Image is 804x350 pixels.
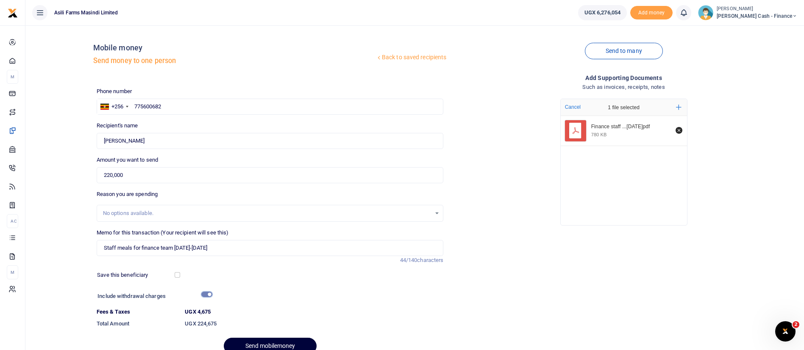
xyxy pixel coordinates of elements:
[630,6,673,20] span: Add money
[562,102,583,113] button: Cancel
[591,132,607,138] div: 780 KB
[97,271,148,279] label: Save this beneficiary
[97,133,444,149] input: Loading name...
[7,214,18,228] li: Ac
[7,70,18,84] li: M
[97,121,138,130] label: Recipient's name
[717,6,797,13] small: [PERSON_NAME]
[674,126,684,135] button: Remove file
[717,12,797,20] span: [PERSON_NAME] Cash - Finance
[7,265,18,279] li: M
[8,8,18,18] img: logo-small
[698,5,713,20] img: profile-user
[400,257,417,263] span: 44/140
[93,43,376,52] h4: Mobile money
[185,308,211,316] label: UGX 4,675
[97,240,444,256] input: Enter extra information
[97,320,178,327] h6: Total Amount
[575,5,630,20] li: Wallet ballance
[97,99,444,115] input: Enter phone number
[591,124,671,130] div: Finance staff meals 18th sept.pdf
[51,9,121,17] span: Asili Farms Masindi Limited
[775,321,796,342] iframe: Intercom live chat
[8,9,18,16] a: logo-small logo-large logo-large
[97,99,131,114] div: Uganda: +256
[111,102,123,111] div: +256
[103,209,431,218] div: No options available.
[630,9,673,15] a: Add money
[450,73,797,83] h4: Add supporting Documents
[376,50,447,65] a: Back to saved recipients
[97,190,158,198] label: Reason you are spending
[673,101,685,113] button: Add more files
[185,320,443,327] h6: UGX 224,675
[630,6,673,20] li: Toup your wallet
[698,5,797,20] a: profile-user [PERSON_NAME] [PERSON_NAME] Cash - Finance
[97,87,132,96] label: Phone number
[97,229,229,237] label: Memo for this transaction (Your recipient will see this)
[793,321,799,328] span: 2
[93,308,182,316] dt: Fees & Taxes
[578,5,627,20] a: UGX 6,276,054
[97,156,158,164] label: Amount you want to send
[585,43,663,59] a: Send to many
[97,167,444,183] input: UGX
[417,257,443,263] span: characters
[560,99,687,226] div: File Uploader
[584,8,620,17] span: UGX 6,276,054
[93,57,376,65] h5: Send money to one person
[97,293,208,300] h6: Include withdrawal charges
[588,99,660,116] div: 1 file selected
[450,83,797,92] h4: Such as invoices, receipts, notes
